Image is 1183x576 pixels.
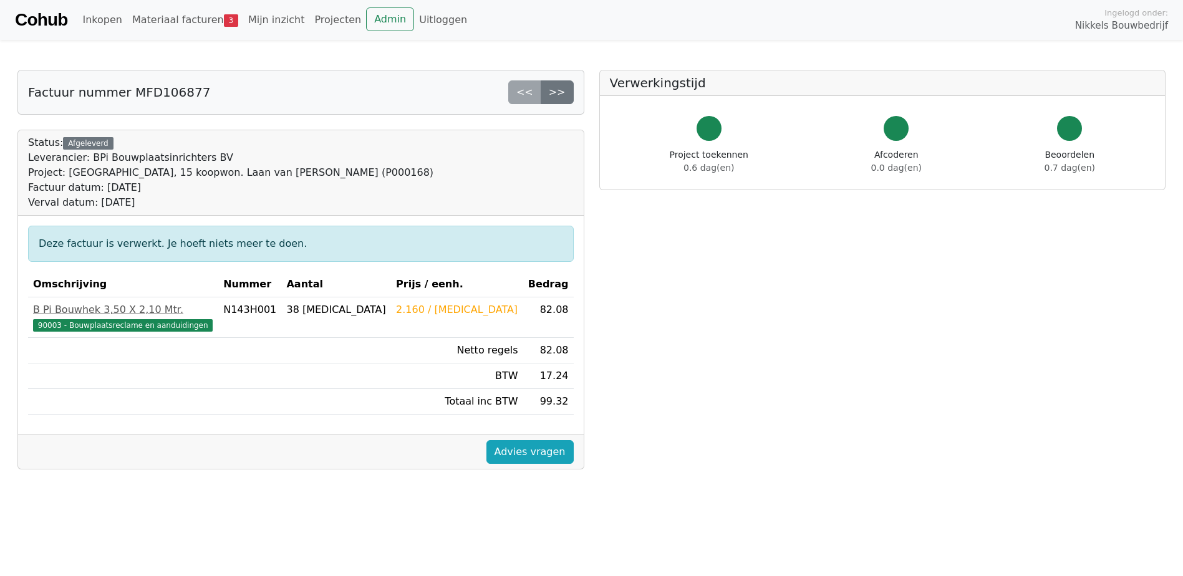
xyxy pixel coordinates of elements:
[33,302,213,317] div: B Pi Bouwhek 3,50 X 2,10 Mtr.
[28,272,218,297] th: Omschrijving
[541,80,574,104] a: >>
[28,195,433,210] div: Verval datum: [DATE]
[391,272,523,297] th: Prijs / eenh.
[77,7,127,32] a: Inkopen
[1075,19,1168,33] span: Nikkels Bouwbedrijf
[218,297,281,338] td: N143H001
[28,85,210,100] h5: Factuur nummer MFD106877
[127,7,243,32] a: Materiaal facturen3
[366,7,414,31] a: Admin
[1045,163,1095,173] span: 0.7 dag(en)
[871,163,922,173] span: 0.0 dag(en)
[28,180,433,195] div: Factuur datum: [DATE]
[1045,148,1095,175] div: Beoordelen
[224,14,238,27] span: 3
[243,7,310,32] a: Mijn inzicht
[414,7,472,32] a: Uitloggen
[15,5,67,35] a: Cohub
[670,148,748,175] div: Project toekennen
[309,7,366,32] a: Projecten
[396,302,518,317] div: 2.160 / [MEDICAL_DATA]
[523,297,574,338] td: 82.08
[523,338,574,363] td: 82.08
[63,137,113,150] div: Afgeleverd
[28,226,574,262] div: Deze factuur is verwerkt. Je hoeft niets meer te doen.
[286,302,386,317] div: 38 [MEDICAL_DATA]
[391,389,523,415] td: Totaal inc BTW
[871,148,922,175] div: Afcoderen
[218,272,281,297] th: Nummer
[28,135,433,210] div: Status:
[523,389,574,415] td: 99.32
[281,272,391,297] th: Aantal
[28,150,433,165] div: Leverancier: BPi Bouwplaatsinrichters BV
[683,163,734,173] span: 0.6 dag(en)
[33,302,213,332] a: B Pi Bouwhek 3,50 X 2,10 Mtr.90003 - Bouwplaatsreclame en aanduidingen
[610,75,1156,90] h5: Verwerkingstijd
[33,319,213,332] span: 90003 - Bouwplaatsreclame en aanduidingen
[391,338,523,363] td: Netto regels
[523,272,574,297] th: Bedrag
[523,363,574,389] td: 17.24
[28,165,433,180] div: Project: [GEOGRAPHIC_DATA], 15 koopwon. Laan van [PERSON_NAME] (P000168)
[1104,7,1168,19] span: Ingelogd onder:
[486,440,574,464] a: Advies vragen
[391,363,523,389] td: BTW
